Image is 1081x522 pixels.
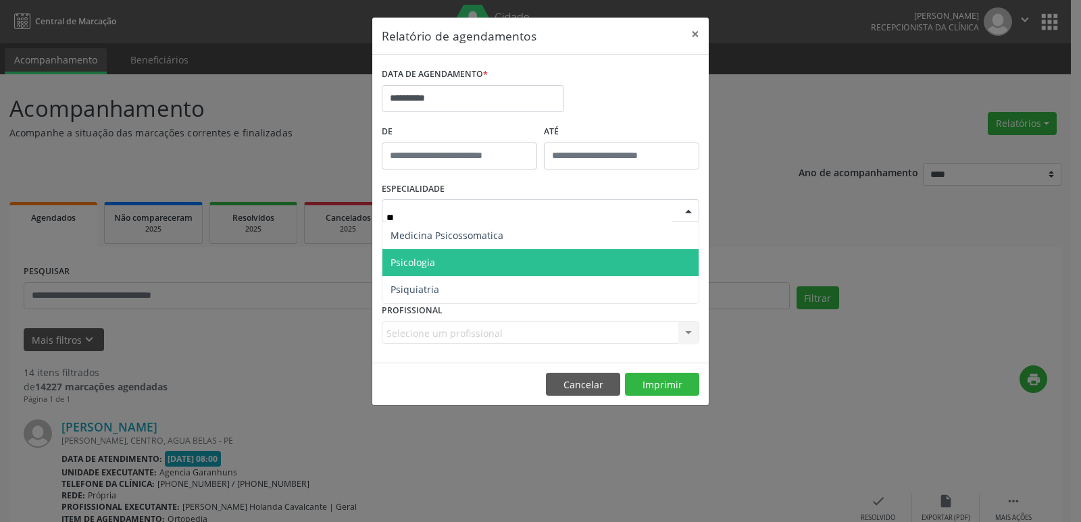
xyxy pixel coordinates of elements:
label: ESPECIALIDADE [382,179,445,200]
span: Psicologia [391,256,435,269]
button: Imprimir [625,373,699,396]
label: ATÉ [544,122,699,142]
h5: Relatório de agendamentos [382,27,536,45]
label: DATA DE AGENDAMENTO [382,64,488,85]
button: Cancelar [546,373,620,396]
span: Medicina Psicossomatica [391,229,503,242]
label: PROFISSIONAL [382,301,443,321]
label: De [382,122,537,142]
span: Psiquiatria [391,283,439,296]
button: Close [682,18,709,51]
